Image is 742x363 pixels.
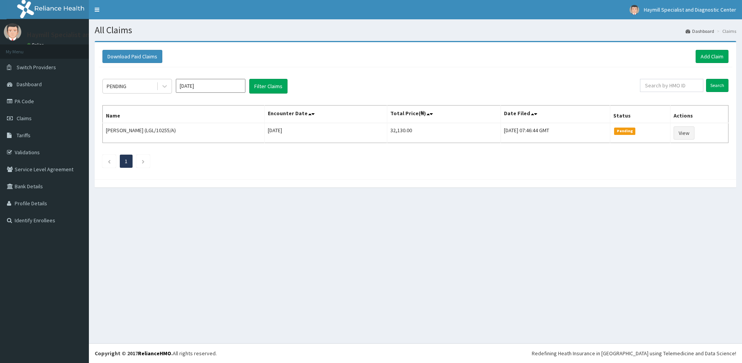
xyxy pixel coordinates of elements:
[674,126,694,140] a: View
[27,31,150,38] p: Haymill Specialist and Diagnostic Center
[696,50,728,63] a: Add Claim
[103,123,265,143] td: [PERSON_NAME] (LGL/10255/A)
[706,79,728,92] input: Search
[125,158,128,165] a: Page 1 is your current page
[95,350,173,357] strong: Copyright © 2017 .
[141,158,145,165] a: Next page
[640,79,703,92] input: Search by HMO ID
[500,106,610,123] th: Date Filed
[670,106,728,123] th: Actions
[4,23,21,41] img: User Image
[532,349,736,357] div: Redefining Heath Insurance in [GEOGRAPHIC_DATA] using Telemedicine and Data Science!
[500,123,610,143] td: [DATE] 07:46:44 GMT
[387,106,500,123] th: Total Price(₦)
[103,106,265,123] th: Name
[27,42,46,48] a: Online
[249,79,288,94] button: Filter Claims
[17,132,31,139] span: Tariffs
[107,82,126,90] div: PENDING
[644,6,736,13] span: Haymill Specialist and Diagnostic Center
[264,106,387,123] th: Encounter Date
[89,343,742,363] footer: All rights reserved.
[17,115,32,122] span: Claims
[610,106,671,123] th: Status
[630,5,639,15] img: User Image
[102,50,162,63] button: Download Paid Claims
[686,28,714,34] a: Dashboard
[614,128,635,135] span: Pending
[715,28,736,34] li: Claims
[176,79,245,93] input: Select Month and Year
[95,25,736,35] h1: All Claims
[107,158,111,165] a: Previous page
[138,350,171,357] a: RelianceHMO
[264,123,387,143] td: [DATE]
[17,64,56,71] span: Switch Providers
[17,81,42,88] span: Dashboard
[387,123,500,143] td: 32,130.00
